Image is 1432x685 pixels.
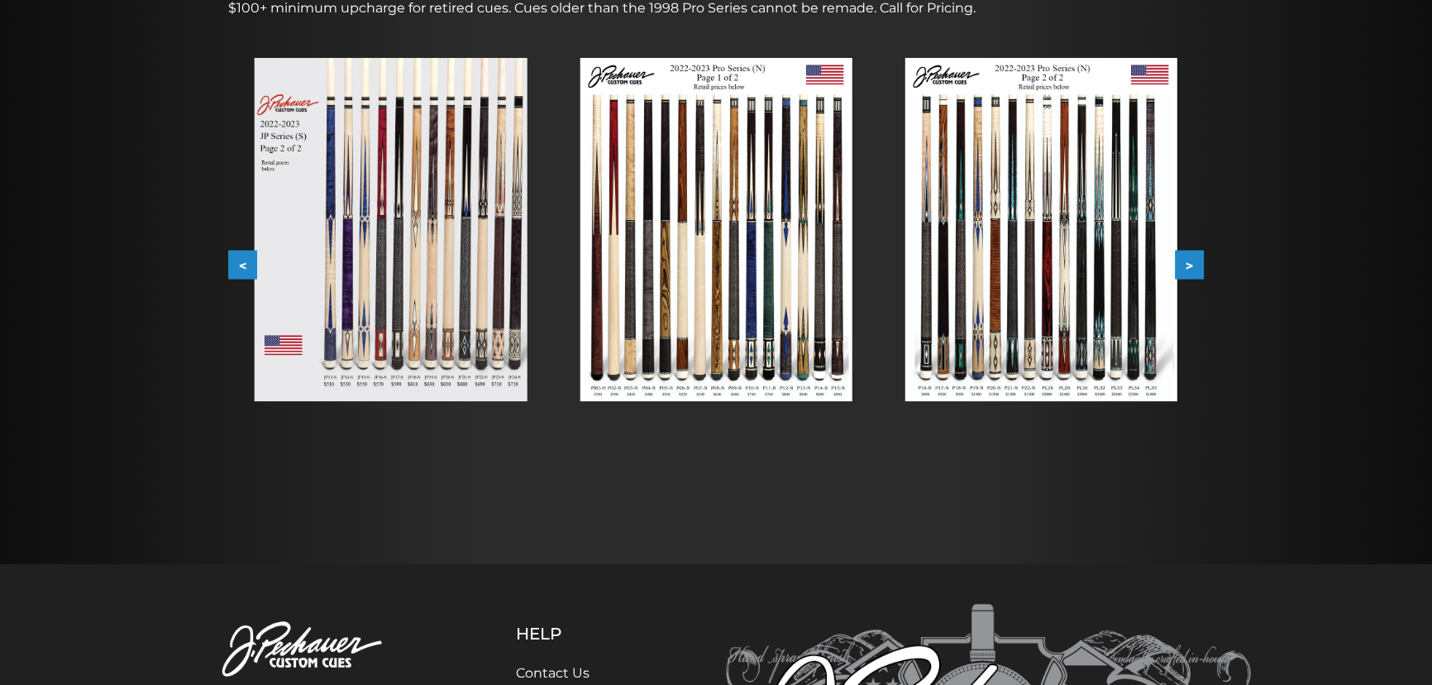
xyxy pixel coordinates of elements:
[516,624,644,644] h5: Help
[228,251,1204,280] div: Carousel Navigation
[1175,251,1204,280] button: >
[516,665,590,681] a: Contact Us
[228,251,257,280] button: <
